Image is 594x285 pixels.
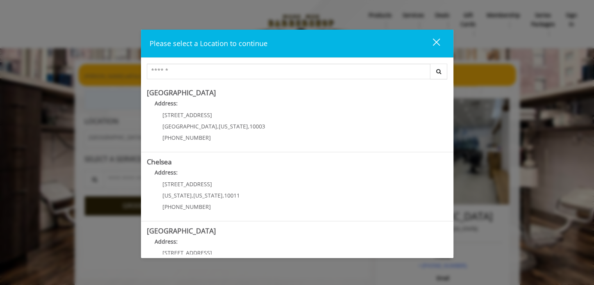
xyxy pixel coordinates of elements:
[223,192,224,199] span: ,
[147,64,448,83] div: Center Select
[147,64,430,79] input: Search Center
[224,192,240,199] span: 10011
[162,123,217,130] span: [GEOGRAPHIC_DATA]
[147,226,216,235] b: [GEOGRAPHIC_DATA]
[155,238,178,245] b: Address:
[147,88,216,97] b: [GEOGRAPHIC_DATA]
[424,38,439,50] div: close dialog
[162,192,192,199] span: [US_STATE]
[155,100,178,107] b: Address:
[150,39,268,48] span: Please select a Location to continue
[162,134,211,141] span: [PHONE_NUMBER]
[162,180,212,188] span: [STREET_ADDRESS]
[219,123,248,130] span: [US_STATE]
[162,111,212,119] span: [STREET_ADDRESS]
[418,36,445,52] button: close dialog
[250,123,265,130] span: 10003
[162,203,211,210] span: [PHONE_NUMBER]
[248,123,250,130] span: ,
[147,157,172,166] b: Chelsea
[192,192,193,199] span: ,
[155,169,178,176] b: Address:
[162,249,212,256] span: [STREET_ADDRESS]
[217,123,219,130] span: ,
[193,192,223,199] span: [US_STATE]
[434,69,443,74] i: Search button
